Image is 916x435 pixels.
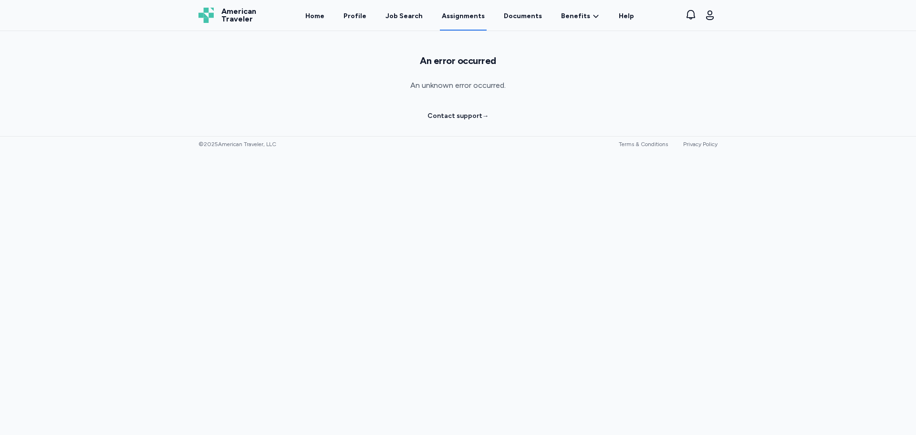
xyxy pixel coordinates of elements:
[221,8,256,23] span: American Traveler
[561,11,590,21] span: Benefits
[482,112,489,120] span: →
[440,1,487,31] a: Assignments
[427,111,489,121] a: Contact support
[683,141,718,148] a: Privacy Policy
[619,141,668,148] a: Terms & Conditions
[198,8,214,23] img: Logo
[385,11,423,21] div: Job Search
[561,11,600,21] a: Benefits
[15,79,901,92] p: An unknown error occurred.
[198,140,276,148] span: © 2025 American Traveler, LLC
[15,54,901,67] h1: An error occurred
